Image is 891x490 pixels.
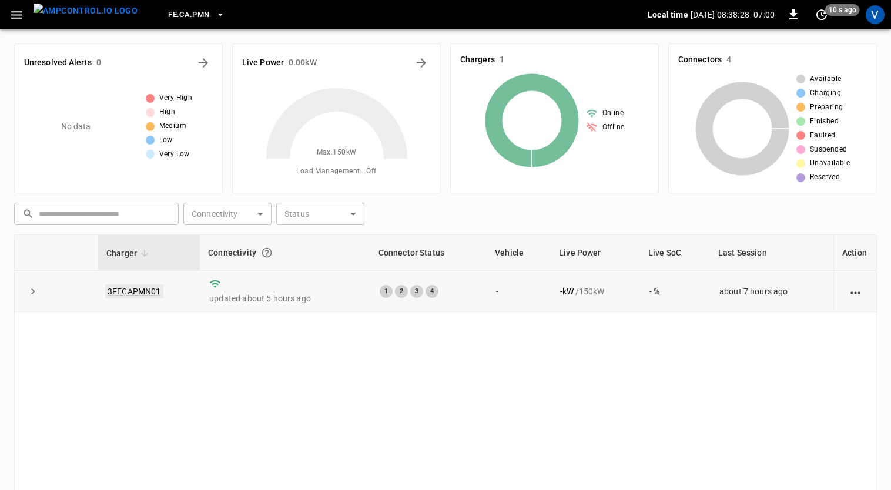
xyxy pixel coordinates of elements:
[194,53,213,72] button: All Alerts
[106,246,152,260] span: Charger
[500,53,504,66] h6: 1
[487,271,551,312] td: -
[317,147,357,159] span: Max. 150 kW
[551,235,640,271] th: Live Power
[640,271,710,312] td: - %
[710,235,833,271] th: Last Session
[640,235,710,271] th: Live SoC
[24,56,92,69] h6: Unresolved Alerts
[34,4,138,18] img: ampcontrol.io logo
[710,271,833,312] td: about 7 hours ago
[159,106,176,118] span: High
[412,53,431,72] button: Energy Overview
[602,122,625,133] span: Offline
[61,120,91,133] p: No data
[296,166,376,177] span: Load Management = Off
[691,9,775,21] p: [DATE] 08:38:28 -07:00
[726,53,731,66] h6: 4
[370,235,487,271] th: Connector Status
[242,56,284,69] h6: Live Power
[168,8,209,22] span: FE.CA.PMN
[825,4,860,16] span: 10 s ago
[159,135,173,146] span: Low
[810,172,840,183] span: Reserved
[833,235,876,271] th: Action
[812,5,831,24] button: set refresh interval
[159,120,186,132] span: Medium
[410,285,423,298] div: 3
[810,144,848,156] span: Suspended
[24,283,42,300] button: expand row
[648,9,688,21] p: Local time
[460,53,495,66] h6: Chargers
[866,5,885,24] div: profile-icon
[810,157,850,169] span: Unavailable
[426,285,438,298] div: 4
[163,4,229,26] button: FE.CA.PMN
[256,242,277,263] button: Connection between the charger and our software.
[810,88,841,99] span: Charging
[487,235,551,271] th: Vehicle
[560,286,631,297] div: / 150 kW
[810,116,839,127] span: Finished
[159,149,190,160] span: Very Low
[380,285,393,298] div: 1
[810,102,843,113] span: Preparing
[159,92,193,104] span: Very High
[105,284,163,298] a: 3FECAPMN01
[848,286,863,297] div: action cell options
[289,56,317,69] h6: 0.00 kW
[395,285,408,298] div: 2
[810,73,842,85] span: Available
[602,108,624,119] span: Online
[560,286,574,297] p: - kW
[208,242,361,263] div: Connectivity
[96,56,101,69] h6: 0
[810,130,836,142] span: Faulted
[209,293,360,304] p: updated about 5 hours ago
[678,53,722,66] h6: Connectors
